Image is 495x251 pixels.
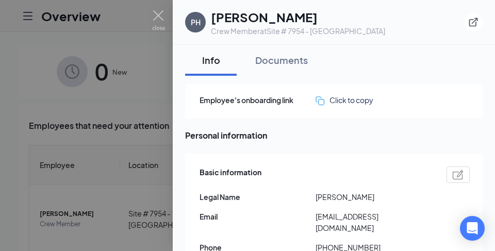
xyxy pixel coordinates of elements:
[316,96,324,105] img: click-to-copy.71757273a98fde459dfc.svg
[191,17,201,27] div: PH
[460,216,485,241] div: Open Intercom Messenger
[211,26,385,36] div: Crew Member at Site # 7954 - [GEOGRAPHIC_DATA]
[464,13,483,31] button: ExternalLink
[195,54,226,66] div: Info
[200,94,316,106] span: Employee's onboarding link
[211,8,385,26] h1: [PERSON_NAME]
[200,191,316,203] span: Legal Name
[316,191,432,203] span: [PERSON_NAME]
[468,17,478,27] svg: ExternalLink
[316,211,432,233] span: [EMAIL_ADDRESS][DOMAIN_NAME]
[185,129,483,142] span: Personal information
[200,166,261,183] span: Basic information
[255,54,308,66] div: Documents
[200,211,316,222] span: Email
[316,94,373,106] button: Click to copy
